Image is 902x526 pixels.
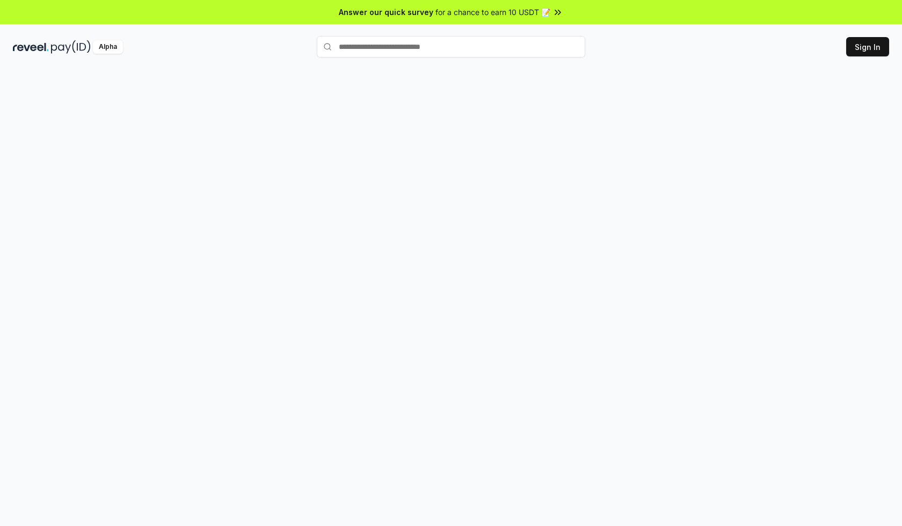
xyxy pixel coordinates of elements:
[13,40,49,54] img: reveel_dark
[435,6,550,18] span: for a chance to earn 10 USDT 📝
[846,37,889,56] button: Sign In
[339,6,433,18] span: Answer our quick survey
[93,40,123,54] div: Alpha
[51,40,91,54] img: pay_id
